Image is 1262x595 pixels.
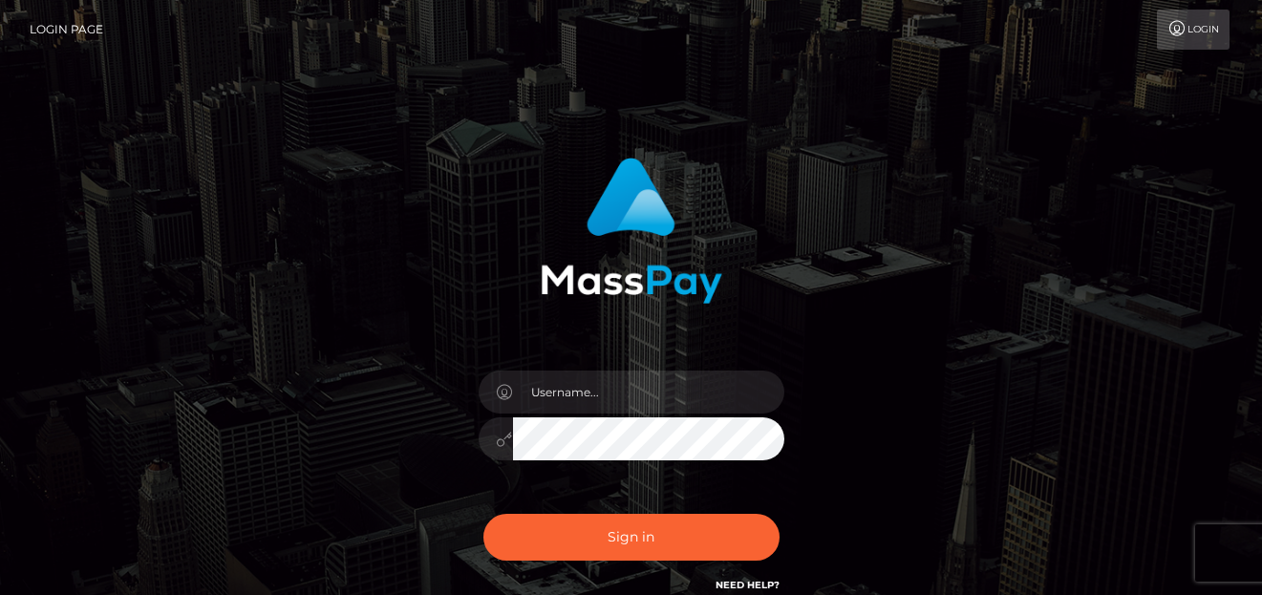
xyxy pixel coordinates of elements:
a: Need Help? [716,579,780,591]
a: Login Page [30,10,103,50]
a: Login [1157,10,1230,50]
input: Username... [513,371,784,414]
button: Sign in [483,514,780,561]
img: MassPay Login [541,158,722,304]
